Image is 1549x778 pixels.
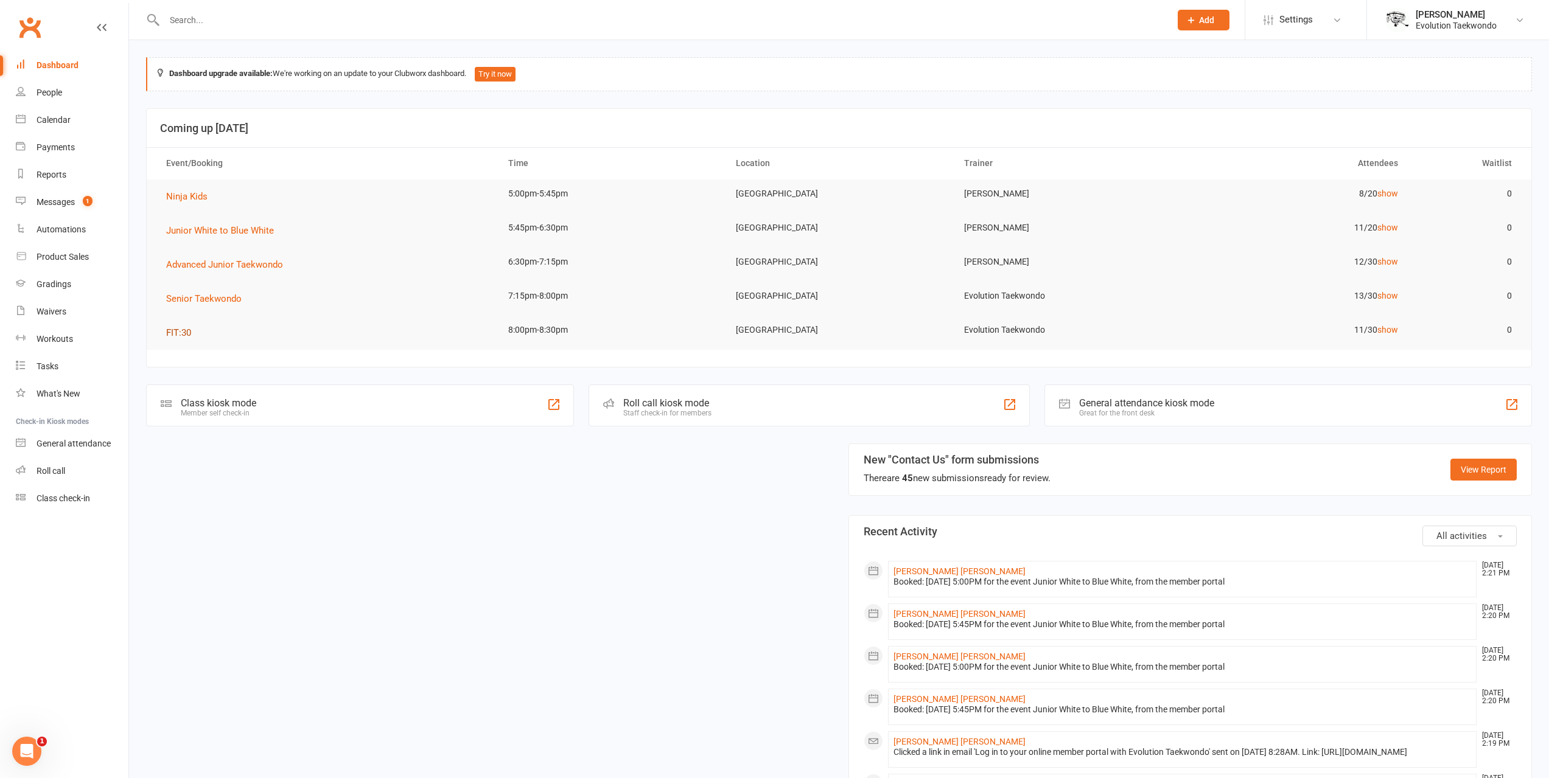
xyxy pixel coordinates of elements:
[166,327,191,338] span: FIT:30
[953,282,1181,310] td: Evolution Taekwondo
[1377,291,1398,300] a: show
[37,142,75,152] div: Payments
[1181,316,1409,344] td: 11/30
[37,252,89,262] div: Product Sales
[1422,526,1517,546] button: All activities
[37,389,80,398] div: What's New
[1181,248,1409,276] td: 12/30
[1409,316,1523,344] td: 0
[1476,689,1516,705] time: [DATE] 2:20 PM
[893,577,1472,587] div: Booked: [DATE] 5:00PM for the event Junior White to Blue White, from the member portal
[169,69,273,78] strong: Dashboard upgrade available:
[953,179,1181,208] td: [PERSON_NAME]
[166,225,274,236] span: Junior White to Blue White
[893,662,1472,672] div: Booked: [DATE] 5:00PM for the event Junior White to Blue White, from the member portal
[1476,604,1516,620] time: [DATE] 2:20 PM
[864,454,1051,466] h3: New "Contact Us" form submissions
[1178,10,1229,30] button: Add
[15,12,45,43] a: Clubworx
[725,282,953,310] td: [GEOGRAPHIC_DATA]
[893,609,1026,619] a: [PERSON_NAME] [PERSON_NAME]
[16,430,128,457] a: General attendance kiosk mode
[16,106,128,134] a: Calendar
[16,353,128,380] a: Tasks
[16,243,128,271] a: Product Sales
[1279,6,1313,33] span: Settings
[893,704,1472,715] div: Booked: [DATE] 5:45PM for the event Junior White to Blue White, from the member portal
[37,88,62,97] div: People
[16,189,128,216] a: Messages 1
[497,316,726,344] td: 8:00pm-8:30pm
[16,79,128,106] a: People
[1181,214,1409,242] td: 11/20
[37,466,65,476] div: Roll call
[166,291,250,306] button: Senior Taekwondo
[497,214,726,242] td: 5:45pm-6:30pm
[166,191,208,202] span: Ninja Kids
[1377,257,1398,266] a: show
[864,526,1517,538] h3: Recent Activity
[16,52,128,79] a: Dashboard
[1450,459,1517,481] a: View Report
[16,161,128,189] a: Reports
[37,439,111,448] div: General attendance
[1079,409,1214,417] div: Great for the front desk
[37,170,66,179] div: Reports
[1409,282,1523,310] td: 0
[37,307,66,316] div: Waivers
[1416,20,1497,31] div: Evolution Taekwondo
[953,148,1181,179] th: Trainer
[1377,223,1398,232] a: show
[1409,214,1523,242] td: 0
[497,282,726,310] td: 7:15pm-8:00pm
[497,148,726,179] th: Time
[37,493,90,503] div: Class check-in
[37,737,47,746] span: 1
[725,248,953,276] td: [GEOGRAPHIC_DATA]
[166,259,283,270] span: Advanced Junior Taekwondo
[166,293,242,304] span: Senior Taekwondo
[1409,248,1523,276] td: 0
[1385,8,1410,32] img: thumb_image1604702925.png
[893,651,1026,661] a: [PERSON_NAME] [PERSON_NAME]
[725,214,953,242] td: [GEOGRAPHIC_DATA]
[497,248,726,276] td: 6:30pm-7:15pm
[37,224,86,234] div: Automations
[181,409,256,417] div: Member self check-in
[146,57,1532,91] div: We're working on an update to your Clubworx dashboard.
[1199,15,1214,25] span: Add
[1377,325,1398,335] a: show
[1409,148,1523,179] th: Waitlist
[864,471,1051,485] div: There are new submissions ready for review.
[953,248,1181,276] td: [PERSON_NAME]
[37,60,79,70] div: Dashboard
[497,179,726,208] td: 5:00pm-5:45pm
[37,197,75,207] div: Messages
[725,179,953,208] td: [GEOGRAPHIC_DATA]
[83,196,93,206] span: 1
[1409,179,1523,208] td: 0
[1436,530,1487,541] span: All activities
[953,316,1181,344] td: Evolution Taekwondo
[160,122,1518,134] h3: Coming up [DATE]
[16,380,128,408] a: What's New
[893,737,1026,746] a: [PERSON_NAME] [PERSON_NAME]
[1181,148,1409,179] th: Attendees
[953,214,1181,242] td: [PERSON_NAME]
[12,737,41,766] iframe: Intercom live chat
[1476,647,1516,662] time: [DATE] 2:20 PM
[16,485,128,512] a: Class kiosk mode
[16,271,128,298] a: Gradings
[16,325,128,353] a: Workouts
[1079,397,1214,409] div: General attendance kiosk mode
[893,619,1472,630] div: Booked: [DATE] 5:45PM for the event Junior White to Blue White, from the member portal
[166,189,216,204] button: Ninja Kids
[16,216,128,243] a: Automations
[37,334,73,344] div: Workouts
[37,115,71,125] div: Calendar
[623,409,712,417] div: Staff check-in for members
[161,12,1162,29] input: Search...
[16,457,128,485] a: Roll call
[893,747,1472,757] div: Clicked a link in email 'Log in to your online member portal with Evolution Taekwondo' sent on [D...
[1476,732,1516,748] time: [DATE] 2:19 PM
